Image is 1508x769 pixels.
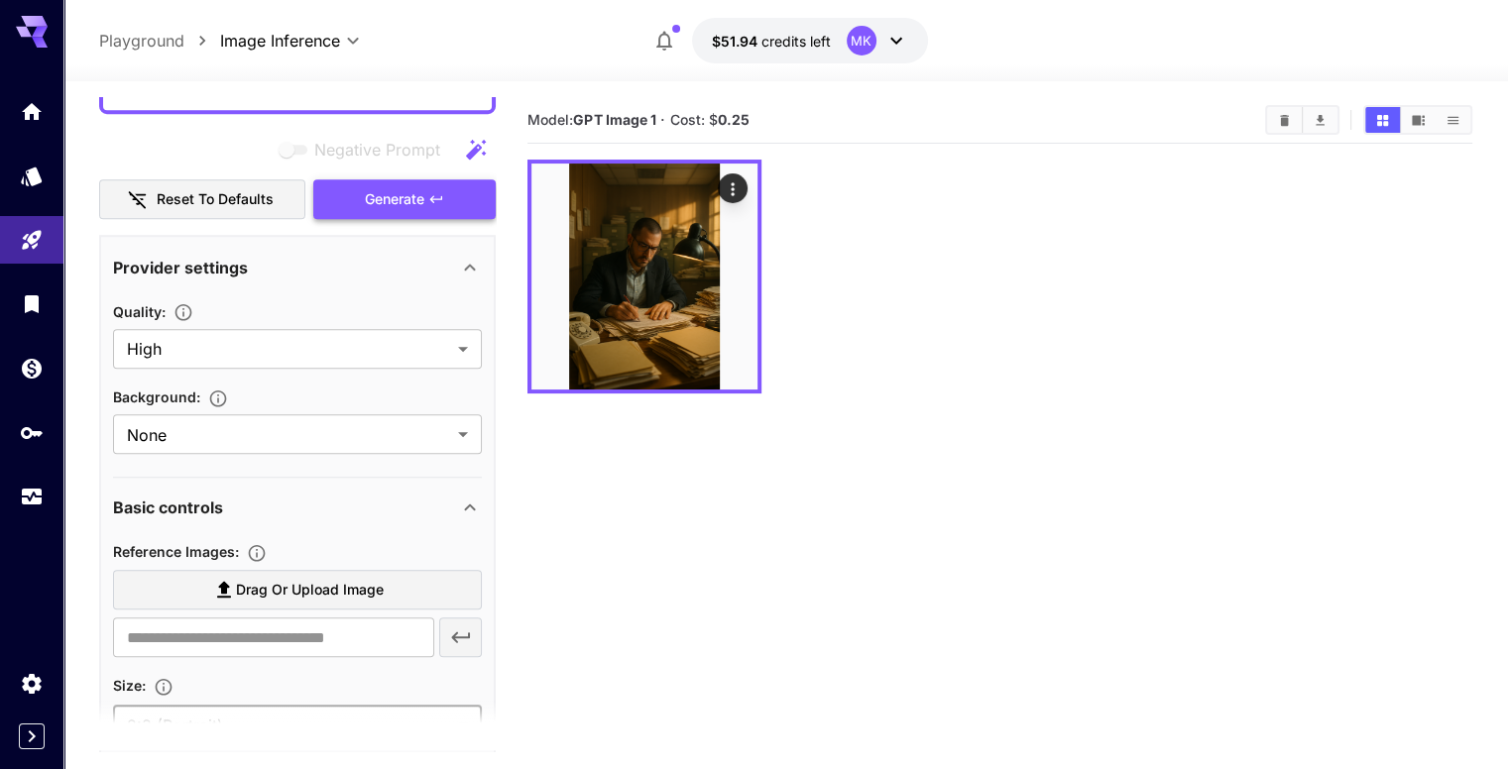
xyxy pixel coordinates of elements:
[670,111,750,128] span: Cost: $
[20,228,44,253] div: Playground
[1267,107,1302,133] button: Clear All
[127,337,450,361] span: High
[712,33,761,50] span: $51.94
[146,677,181,697] button: Adjust the dimensions of the generated image by specifying its width and height in pixels, or sel...
[127,423,450,447] span: None
[113,495,223,519] p: Basic controls
[113,543,239,560] span: Reference Images :
[99,29,220,53] nav: breadcrumb
[99,29,184,53] a: Playground
[1303,107,1337,133] button: Download All
[113,677,146,694] span: Size :
[20,356,44,381] div: Wallet
[20,164,44,188] div: Models
[1365,107,1400,133] button: Show media in grid view
[99,179,305,220] button: Reset to defaults
[573,111,655,128] b: GPT Image 1
[531,164,757,389] img: oguMef2meL+gauyk0k0rZ8OdzDoYsLNJulBHyFHWt+P08qNiwjSFyGezbz67f8BMDeQmG0GvjkAAAAASUVORK5CYII=
[761,33,831,50] span: credits left
[20,485,44,509] div: Usage
[113,303,166,320] span: Quality :
[718,173,748,203] div: Actions
[660,108,665,132] p: ·
[113,570,482,610] label: Drag or upload image
[365,187,424,212] span: Generate
[1401,107,1436,133] button: Show media in video view
[220,29,340,53] span: Image Inference
[20,99,44,124] div: Home
[527,111,655,128] span: Model:
[313,179,496,220] button: Generate
[239,543,275,563] button: Upload a reference image to guide the result. This is needed for Image-to-Image or Inpainting. Su...
[19,723,45,749] button: Expand sidebar
[692,18,928,63] button: $51.94MK
[113,256,248,279] p: Provider settings
[20,671,44,696] div: Settings
[1265,105,1339,135] div: Clear AllDownload All
[718,111,750,128] b: 0.25
[113,244,482,291] div: Provider settings
[275,137,456,162] span: Negative prompts are not compatible with the selected model.
[20,291,44,316] div: Library
[1363,105,1472,135] div: Show media in grid viewShow media in video viewShow media in list view
[113,388,200,405] span: Background :
[847,26,876,55] div: MK
[712,31,831,52] div: $51.94
[236,578,384,603] span: Drag or upload image
[314,138,440,162] span: Negative Prompt
[20,420,44,445] div: API Keys
[113,484,482,531] div: Basic controls
[1436,107,1470,133] button: Show media in list view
